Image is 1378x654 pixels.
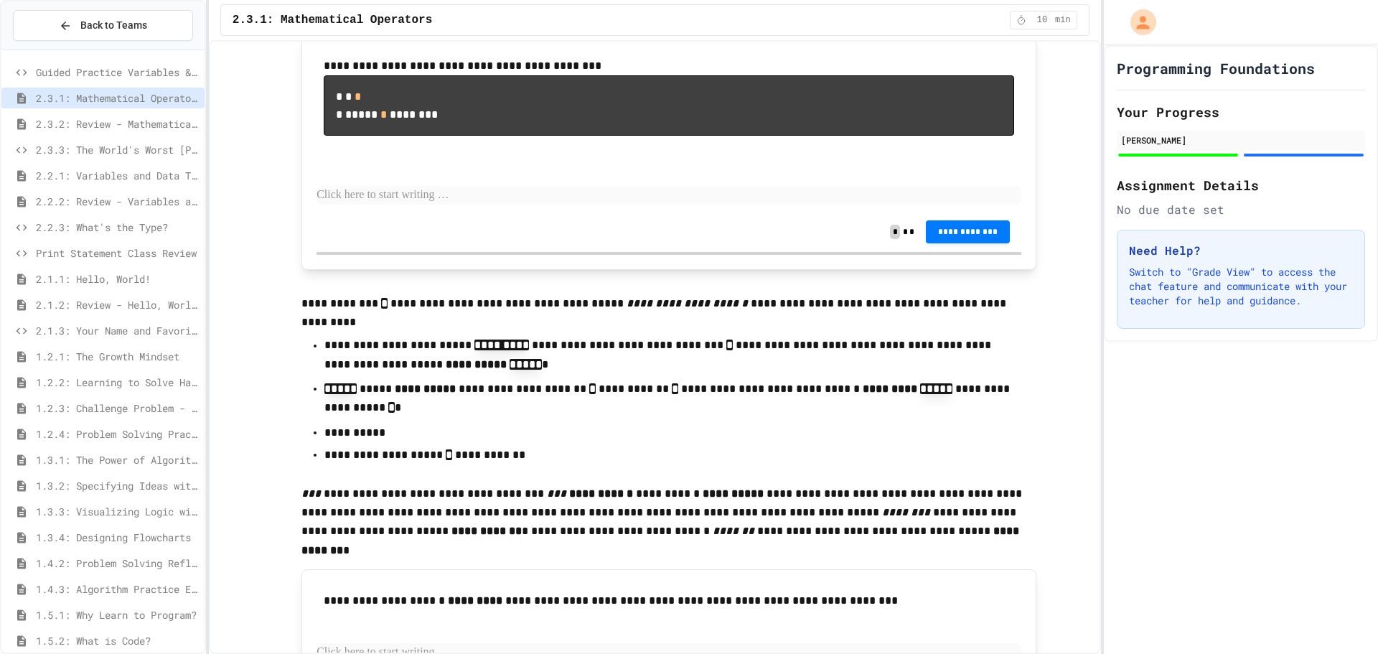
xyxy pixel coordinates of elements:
span: 1.5.1: Why Learn to Program? [36,607,199,622]
h2: Your Progress [1117,102,1365,122]
span: 2.1.1: Hello, World! [36,271,199,286]
span: 2.2.3: What's the Type? [36,220,199,235]
span: 1.4.3: Algorithm Practice Exercises [36,581,199,597]
span: Print Statement Class Review [36,246,199,261]
span: 1.3.3: Visualizing Logic with Flowcharts [36,504,199,519]
span: 1.2.4: Problem Solving Practice [36,426,199,442]
p: Switch to "Grade View" to access the chat feature and communicate with your teacher for help and ... [1129,265,1353,308]
div: No due date set [1117,201,1365,218]
span: 1.3.1: The Power of Algorithms [36,452,199,467]
span: min [1055,14,1071,26]
div: My Account [1115,6,1160,39]
span: 10 [1031,14,1054,26]
span: 2.1.2: Review - Hello, World! [36,297,199,312]
span: 2.3.3: The World's Worst [PERSON_NAME] Market [36,142,199,157]
span: 1.2.3: Challenge Problem - The Bridge [36,401,199,416]
span: 1.2.1: The Growth Mindset [36,349,199,364]
span: 1.2.2: Learning to Solve Hard Problems [36,375,199,390]
span: 2.2.1: Variables and Data Types [36,168,199,183]
span: 1.4.2: Problem Solving Reflection [36,556,199,571]
span: 2.3.2: Review - Mathematical Operators [36,116,199,131]
div: [PERSON_NAME] [1121,134,1361,146]
span: 2.2.2: Review - Variables and Data Types [36,194,199,209]
span: 1.3.2: Specifying Ideas with Pseudocode [36,478,199,493]
h2: Assignment Details [1117,175,1365,195]
button: Back to Teams [13,10,193,41]
span: 2.3.1: Mathematical Operators [36,90,199,106]
span: 2.3.1: Mathematical Operators [233,11,432,29]
span: Guided Practice Variables & Data Types [36,65,199,80]
span: 2.1.3: Your Name and Favorite Movie [36,323,199,338]
span: 1.5.2: What is Code? [36,633,199,648]
span: Back to Teams [80,18,147,33]
span: 1.3.4: Designing Flowcharts [36,530,199,545]
h3: Need Help? [1129,242,1353,259]
h1: Programming Foundations [1117,58,1315,78]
